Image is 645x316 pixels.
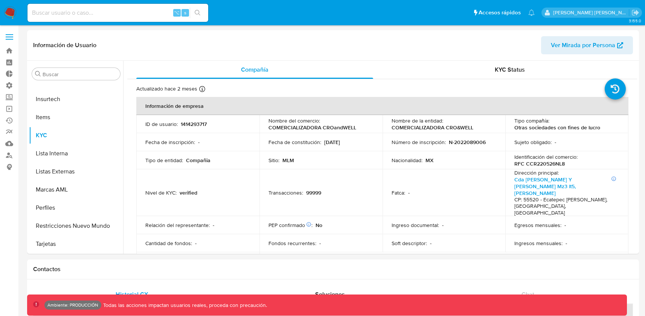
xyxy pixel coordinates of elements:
[29,235,123,253] button: Tarjetas
[29,199,123,217] button: Perfiles
[514,117,549,124] p: Tipo compañía :
[195,240,197,247] p: -
[145,157,183,164] p: Tipo de entidad :
[631,9,639,17] a: Salir
[186,157,210,164] p: Compañia
[116,290,148,299] span: Historial CX
[392,222,439,229] p: Ingreso documental :
[145,189,177,196] p: Nivel de KYC :
[29,90,123,108] button: Insurtech
[29,217,123,235] button: Restricciones Nuevo Mundo
[392,124,473,131] p: COMERCIALIZADORA CRO&WELL
[29,126,123,144] button: KYC
[241,65,268,74] span: Compañía
[47,304,98,307] p: Ambiente: PRODUCCIÓN
[425,157,433,164] p: MX
[566,240,567,247] p: -
[316,222,322,229] p: No
[306,189,321,196] p: 99999
[268,117,320,124] p: Nombre del comercio :
[392,157,422,164] p: Nacionalidad :
[145,121,178,127] p: ID de usuario :
[315,290,345,299] span: Soluciones
[43,71,117,78] input: Buscar
[213,222,214,229] p: -
[136,97,628,115] th: Información de empresa
[268,240,316,247] p: Fondos recurrentes :
[198,139,200,146] p: -
[145,222,210,229] p: Relación del representante :
[33,41,96,49] h1: Información de Usuario
[268,124,356,131] p: COMERCIALIZADORA CROandWELL
[282,157,294,164] p: MLM
[29,181,123,199] button: Marcas AML
[180,189,197,196] p: verified
[479,9,521,17] span: Accesos rápidos
[268,252,314,259] p: Régimen de capital :
[514,169,559,176] p: Dirección principal :
[268,222,313,229] p: PEP confirmado :
[319,240,321,247] p: -
[174,9,180,16] span: ⌥
[514,153,578,160] p: Identificación del comercio :
[101,302,267,309] p: Todas las acciones impactan usuarios reales, proceda con precaución.
[268,157,279,164] p: Sitio :
[392,117,443,124] p: Nombre de la entidad :
[521,290,534,299] span: Chat
[29,163,123,181] button: Listas Externas
[442,222,444,229] p: -
[35,71,41,77] button: Buscar
[324,139,340,146] p: [DATE]
[449,139,486,146] p: N-2022089006
[392,139,446,146] p: Número de inscripción :
[514,240,563,247] p: Ingresos mensuales :
[392,189,405,196] p: Fatca :
[268,139,321,146] p: Fecha de constitución :
[392,240,427,247] p: Soft descriptor :
[145,240,192,247] p: Cantidad de fondos :
[29,108,123,126] button: Items
[514,196,616,216] h4: CP: 55520 - Ecatepec [PERSON_NAME], [GEOGRAPHIC_DATA], [GEOGRAPHIC_DATA]
[181,121,207,127] p: 1414293717
[541,36,633,54] button: Ver Mirada por Persona
[514,139,552,146] p: Sujeto obligado :
[27,8,208,18] input: Buscar usuario o caso...
[145,139,195,146] p: Fecha de inscripción :
[555,139,556,146] p: -
[528,9,535,16] a: Notificaciones
[430,240,432,247] p: -
[268,189,303,196] p: Transacciones :
[29,144,123,163] button: Lista Interna
[190,8,205,18] button: search-icon
[514,160,565,167] p: RFC CCR220526NL8
[514,176,576,197] a: Cda [PERSON_NAME] Y [PERSON_NAME] Mz3 lt5, [PERSON_NAME]
[408,189,410,196] p: -
[551,36,615,54] span: Ver Mirada por Persona
[553,9,629,16] p: samy.darwich@mercadolibre.com.co
[495,65,525,74] span: KYC Status
[564,222,566,229] p: -
[514,124,600,131] p: Otras sociedades con fines de lucro
[136,85,197,92] p: Actualizado hace 2 meses
[33,265,633,273] h1: Contactos
[514,222,561,229] p: Egresos mensuales :
[184,9,186,16] span: s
